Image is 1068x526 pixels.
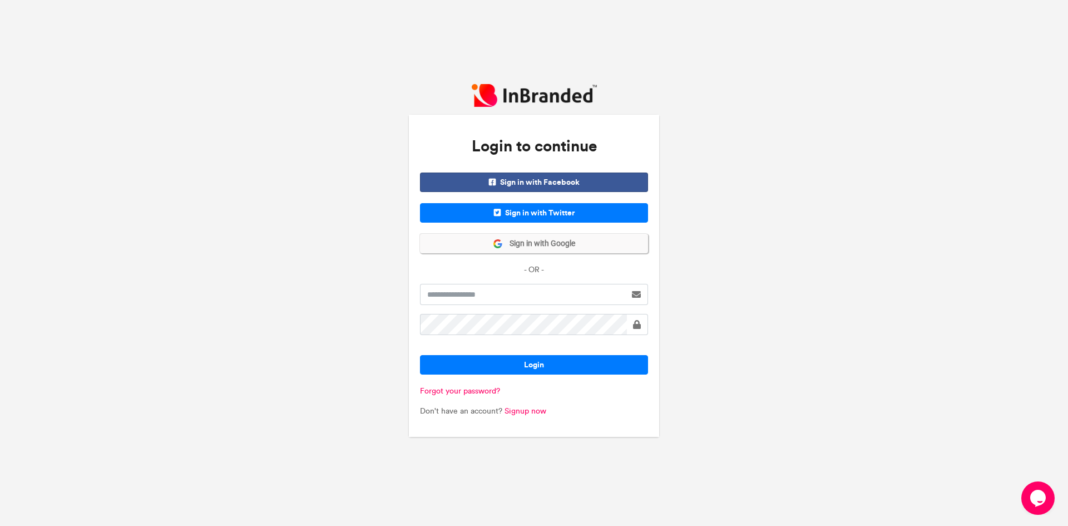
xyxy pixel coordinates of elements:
[1021,481,1057,515] iframe: chat widget
[420,355,648,375] button: Login
[420,234,648,253] button: Sign in with Google
[472,84,597,107] img: InBranded Logo
[420,406,648,417] p: Don't have an account?
[420,264,648,276] p: - OR -
[503,238,575,249] span: Sign in with Google
[420,173,648,192] span: Sign in with Facebook
[505,406,546,416] a: Signup now
[420,203,648,223] span: Sign in with Twitter
[420,126,648,167] h3: Login to continue
[420,386,500,396] a: Forgot your password?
